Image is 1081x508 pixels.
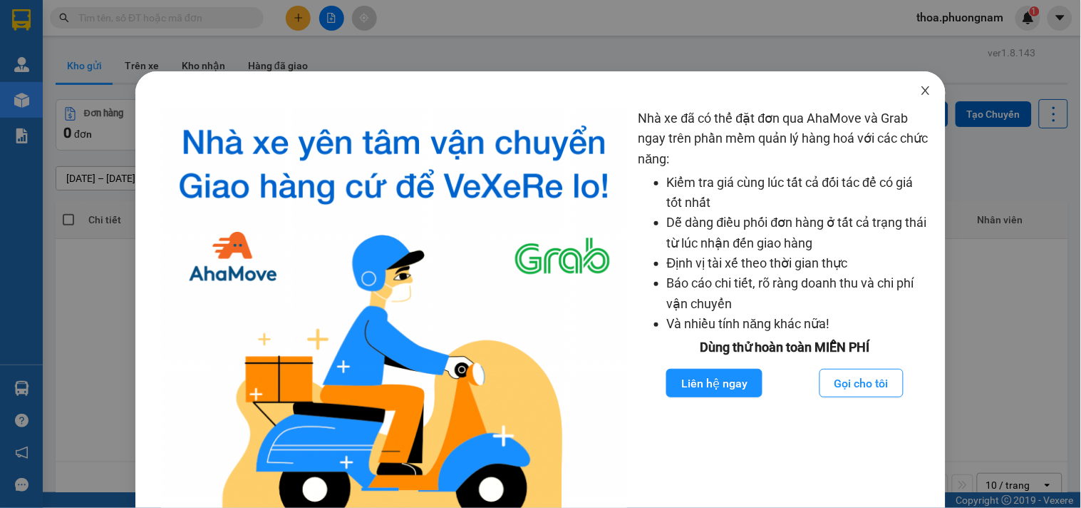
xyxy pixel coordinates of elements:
li: Dễ dàng điều phối đơn hàng ở tất cả trạng thái từ lúc nhận đến giao hàng [667,213,932,253]
span: Gọi cho tôi [834,375,889,392]
li: Và nhiều tính năng khác nữa! [667,314,932,334]
button: Close [906,71,946,111]
button: Liên hệ ngay [666,369,762,397]
li: Báo cáo chi tiết, rõ ràng doanh thu và chi phí vận chuyển [667,273,932,314]
span: close [920,85,931,96]
div: Dùng thử hoàn toàn MIỄN PHÍ [638,337,932,357]
li: Định vị tài xế theo thời gian thực [667,253,932,273]
span: Liên hệ ngay [681,375,748,392]
button: Gọi cho tôi [819,369,904,397]
li: Kiểm tra giá cùng lúc tất cả đối tác để có giá tốt nhất [667,173,932,213]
